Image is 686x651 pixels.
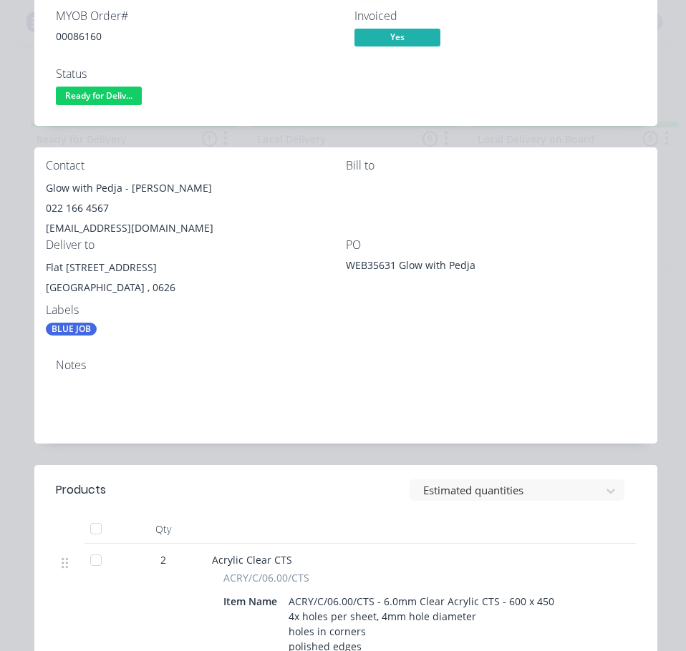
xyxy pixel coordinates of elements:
[46,323,97,336] div: BLUE JOB
[56,358,636,372] div: Notes
[56,9,337,23] div: MYOB Order #
[46,159,346,172] div: Contact
[46,218,346,238] div: [EMAIL_ADDRESS][DOMAIN_NAME]
[346,159,646,172] div: Bill to
[56,29,337,44] div: 00086160
[56,87,142,108] button: Ready for Deliv...
[46,198,346,218] div: 022 166 4567
[46,258,346,278] div: Flat [STREET_ADDRESS]
[46,303,346,317] div: Labels
[46,278,346,298] div: [GEOGRAPHIC_DATA] , 0626
[46,178,346,238] div: Glow with Pedja - [PERSON_NAME]022 166 4567[EMAIL_ADDRESS][DOMAIN_NAME]
[46,258,346,303] div: Flat [STREET_ADDRESS][GEOGRAPHIC_DATA] , 0626
[354,9,636,23] div: Invoiced
[346,258,525,278] div: WEB35631 Glow with Pedja
[56,67,337,81] div: Status
[56,87,142,104] span: Ready for Deliv...
[160,552,166,567] span: 2
[120,515,206,544] div: Qty
[56,481,106,499] div: Products
[223,591,283,612] div: Item Name
[223,570,309,585] span: ACRY/C/06.00/CTS
[346,238,646,252] div: PO
[212,553,292,567] span: Acrylic Clear CTS
[354,29,440,46] span: Yes
[46,238,346,252] div: Deliver to
[46,178,346,198] div: Glow with Pedja - [PERSON_NAME]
